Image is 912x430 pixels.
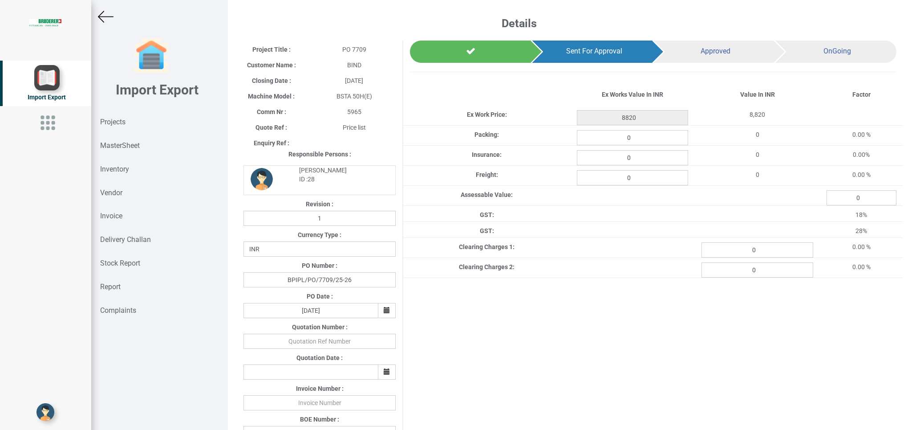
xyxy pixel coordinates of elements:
label: Revision : [306,200,333,209]
strong: MasterSheet [100,141,140,150]
input: Invoice Number [243,395,396,410]
label: Packing: [474,130,499,139]
label: Closing Date : [252,76,291,85]
input: Quotation Ref Number [243,334,396,349]
span: 0 [756,131,759,138]
span: PO 7709 [342,46,366,53]
label: Responsible Persons : [288,150,351,159]
span: 5965 [347,108,361,115]
span: 8,820 [750,111,765,118]
strong: Vendor [100,188,122,197]
label: Project Title : [252,45,291,54]
label: Customer Name : [247,61,296,70]
span: 0.00 % [852,171,871,178]
label: Machine Model : [248,92,295,101]
input: PO Number [243,272,396,287]
span: 0.00 % [852,243,871,250]
input: Revision [243,211,396,226]
label: Clearing Charges 2: [459,262,515,271]
strong: Projects [100,118,126,126]
span: BSTA 50H(E) [336,93,372,100]
span: 0.00 % [852,263,871,270]
label: Ex Works Value In INR [602,90,663,99]
div: [PERSON_NAME] ID : [292,166,389,184]
label: BOE Number : [300,415,339,424]
strong: 28 [308,176,315,183]
span: [DATE] [345,77,363,84]
strong: Inventory [100,165,129,173]
label: Comm Nr : [257,107,286,116]
label: Currency Type : [298,230,341,239]
img: garage-closed.png [134,38,169,74]
strong: Invoice [100,212,122,220]
label: Assessable Value: [461,190,513,199]
label: PO Number : [302,261,337,270]
label: Value In INR [740,90,775,99]
strong: Stock Report [100,259,140,267]
span: 0.00 % [852,131,871,138]
strong: Delivery Challan [100,235,151,244]
b: Details [502,17,537,30]
span: BIND [347,61,361,69]
label: Quote Ref : [255,123,287,132]
label: Ex Work Price: [467,110,507,119]
span: Sent For Approval [566,47,622,55]
label: Freight: [476,170,498,179]
label: Enquiry Ref : [254,139,289,147]
label: Factor [852,90,871,99]
label: Invoice Number : [296,384,344,393]
span: 0.00% [853,151,870,158]
label: Quotation Date : [296,353,343,362]
label: Quotation Number : [292,323,348,332]
span: 28% [855,227,867,234]
span: Price list [343,124,366,131]
strong: Report [100,283,121,291]
span: 0 [756,151,759,158]
img: DP [251,168,273,190]
span: Import Export [28,94,66,101]
b: Import Export [116,82,199,98]
label: Insurance: [472,150,502,159]
label: GST: [480,226,494,235]
label: PO Date : [307,292,333,301]
span: 18% [855,211,867,218]
label: GST: [480,210,494,219]
label: Clearing Charges 1: [459,242,515,251]
strong: Complaints [100,306,136,315]
span: OnGoing [823,47,851,55]
span: Approved [701,47,730,55]
span: 0 [756,171,759,178]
